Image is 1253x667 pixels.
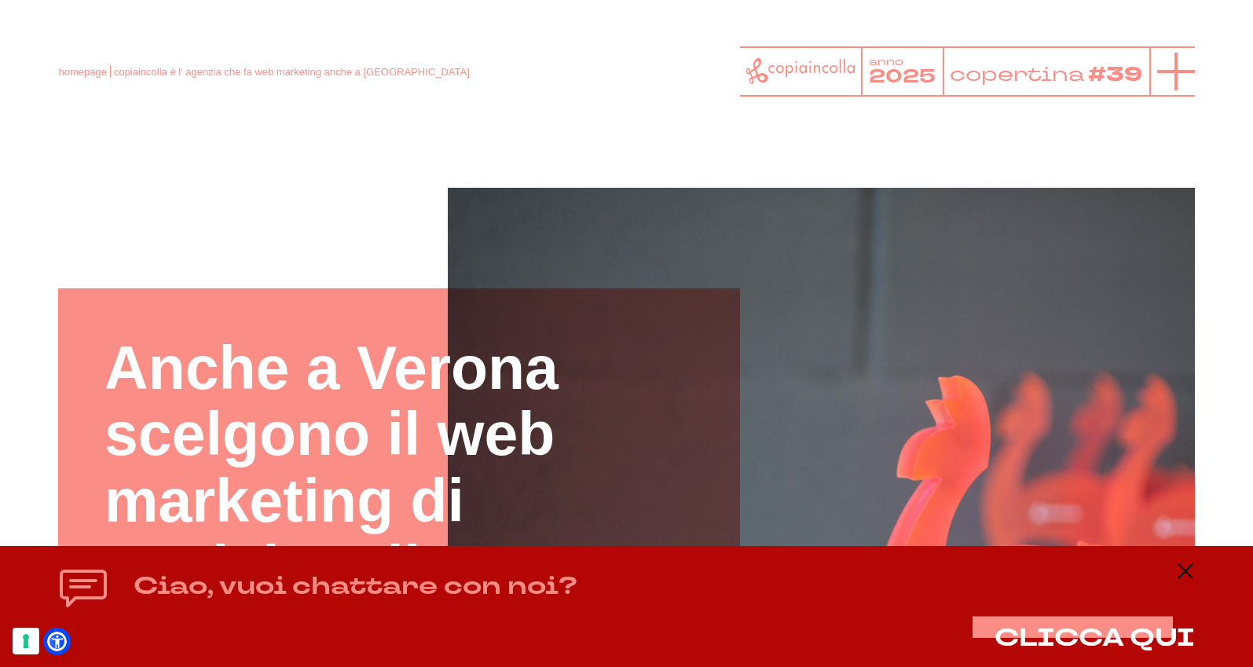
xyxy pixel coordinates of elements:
h4: Ciao, vuoi chattare con noi? [134,570,577,603]
tspan: copertina [950,60,1084,87]
button: CLICCA QUI [995,625,1195,651]
tspan: #39 [1088,60,1142,89]
a: Open Accessibility Menu [47,632,67,651]
h1: Anche a Verona scelgono il web marketing di copiaincolla [104,335,694,601]
tspan: 2025 [869,64,936,90]
a: homepage [58,66,106,78]
tspan: anno [869,54,903,68]
span: CLICCA QUI [995,621,1195,654]
button: Le tue preferenze relative al consenso per le tecnologie di tracciamento [13,628,39,654]
span: copiaincolla è l' agenzia che fa web marketing anche a [GEOGRAPHIC_DATA] [114,66,470,78]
